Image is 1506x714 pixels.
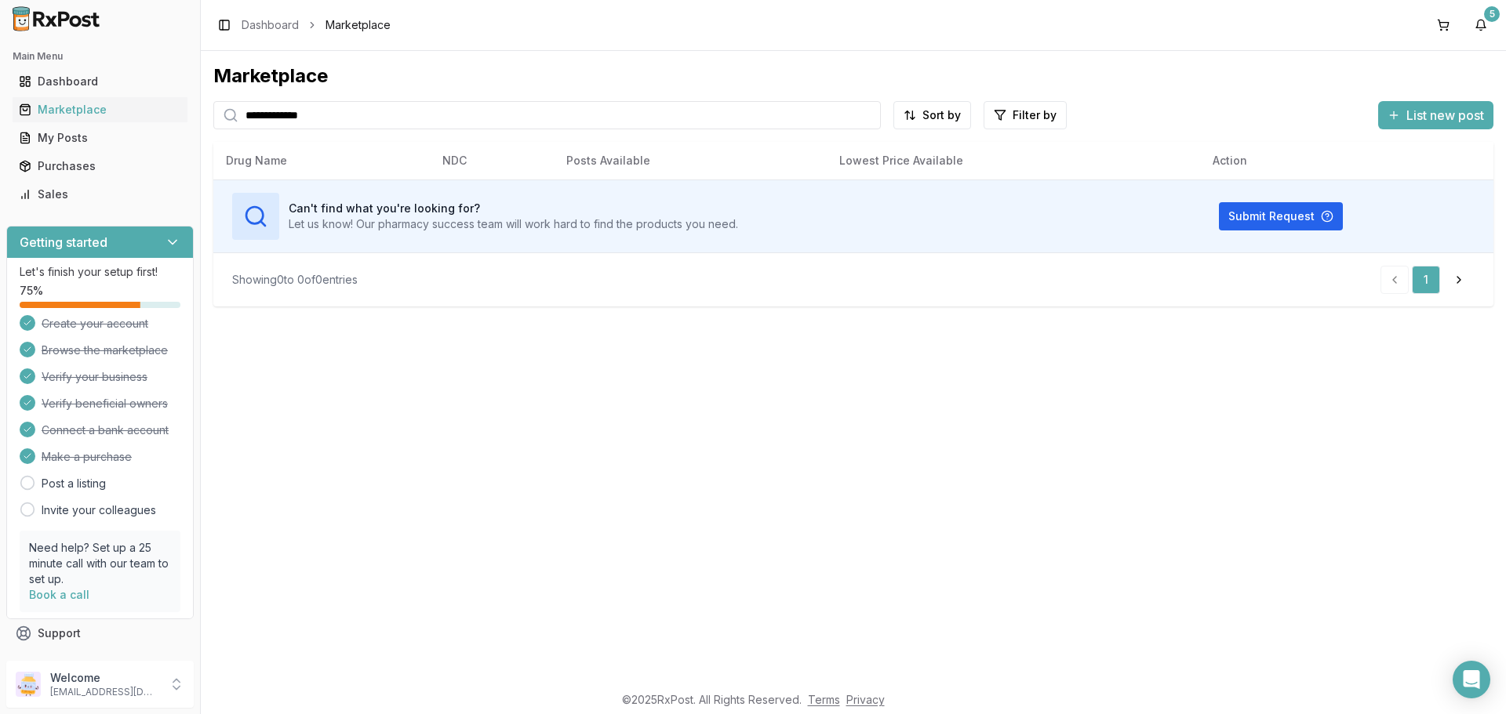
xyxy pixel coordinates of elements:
a: Book a call [29,588,89,601]
button: Marketplace [6,97,194,122]
th: Lowest Price Available [827,142,1200,179]
img: RxPost Logo [6,6,107,31]
div: My Posts [19,130,181,146]
p: Welcome [50,670,159,686]
button: Sort by [893,101,971,129]
a: Post a listing [42,476,106,491]
div: Purchases [19,158,181,174]
div: Marketplace [213,63,1493,89]
h2: Main Menu [13,50,187,63]
div: Open Intercom Messenger [1453,661,1490,698]
button: Feedback [6,647,194,676]
button: Dashboard [6,69,194,94]
nav: pagination [1380,266,1475,294]
span: Create your account [42,316,148,332]
span: Sort by [922,107,961,123]
div: Dashboard [19,74,181,89]
span: Make a purchase [42,449,132,465]
a: Go to next page [1443,266,1475,294]
a: Marketplace [13,96,187,124]
p: Let us know! Our pharmacy success team will work hard to find the products you need. [289,216,738,232]
a: Terms [808,693,840,706]
a: Invite your colleagues [42,502,156,518]
button: Sales [6,182,194,207]
span: Browse the marketplace [42,343,168,358]
div: Marketplace [19,102,181,118]
p: Let's finish your setup first! [20,264,180,280]
button: List new post [1378,101,1493,129]
h3: Can't find what you're looking for? [289,201,738,216]
span: Verify your business [42,369,147,385]
a: Purchases [13,152,187,180]
span: 75 % [20,283,43,299]
th: Posts Available [554,142,827,179]
p: Need help? Set up a 25 minute call with our team to set up. [29,540,171,587]
span: Marketplace [326,17,391,33]
h3: Getting started [20,233,107,252]
a: Privacy [846,693,885,706]
th: NDC [430,142,554,179]
span: Feedback [38,654,91,669]
th: Drug Name [213,142,430,179]
button: My Posts [6,125,194,150]
a: 1 [1412,266,1440,294]
a: Sales [13,180,187,208]
div: Showing 0 to 0 of 0 entries [232,272,358,288]
button: Purchases [6,154,194,179]
span: Verify beneficial owners [42,396,168,411]
a: Dashboard [13,67,187,96]
button: Support [6,619,194,647]
th: Action [1200,142,1493,179]
a: List new post [1378,109,1493,125]
span: Filter by [1013,107,1057,123]
button: 5 [1468,13,1493,38]
button: Submit Request [1219,202,1343,230]
button: Filter by [984,101,1067,129]
nav: breadcrumb [242,17,391,33]
p: [EMAIL_ADDRESS][DOMAIN_NAME] [50,686,159,698]
a: My Posts [13,124,187,152]
a: Dashboard [242,17,299,33]
span: List new post [1406,106,1484,125]
img: User avatar [16,672,41,697]
span: Connect a bank account [42,422,169,438]
div: Sales [19,187,181,202]
div: 5 [1484,6,1500,22]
